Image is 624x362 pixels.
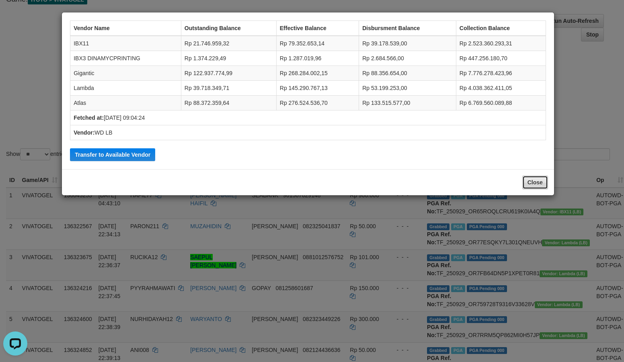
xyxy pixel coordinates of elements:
[70,51,181,66] td: IBX3 DINAMYCPRINTING
[456,51,546,66] td: Rp 447.256.180,70
[456,21,546,36] th: Collection Balance
[359,36,456,51] td: Rp 39.178.539,00
[70,21,181,36] th: Vendor Name
[70,36,181,51] td: IBX11
[74,129,94,136] b: Vendor:
[359,81,456,96] td: Rp 53.199.253,00
[456,66,546,81] td: Rp 7.776.278.423,96
[70,66,181,81] td: Gigantic
[276,96,359,110] td: Rp 276.524.536,70
[181,66,276,81] td: Rp 122.937.774,99
[359,51,456,66] td: Rp 2.684.566,00
[3,3,27,27] button: Open LiveChat chat widget
[456,96,546,110] td: Rp 6.769.560.089,88
[522,176,548,189] button: Close
[359,21,456,36] th: Disbursment Balance
[276,81,359,96] td: Rp 145.290.767,13
[70,125,546,140] td: WD LB
[276,21,359,36] th: Effective Balance
[74,115,104,121] b: Fetched at:
[359,96,456,110] td: Rp 133.515.577,00
[70,96,181,110] td: Atlas
[70,110,546,125] td: [DATE] 09:04:24
[456,36,546,51] td: Rp 2.523.360.293,31
[359,66,456,81] td: Rp 88.356.654,00
[181,96,276,110] td: Rp 88.372.359,64
[276,66,359,81] td: Rp 268.284.002,15
[276,36,359,51] td: Rp 79.352.653,14
[181,21,276,36] th: Outstanding Balance
[181,81,276,96] td: Rp 39.718.349,71
[181,51,276,66] td: Rp 1.374.229,49
[456,81,546,96] td: Rp 4.038.362.411,05
[181,36,276,51] td: Rp 21.746.959,32
[70,81,181,96] td: Lambda
[276,51,359,66] td: Rp 1.287.019,96
[70,148,155,161] button: Transfer to Available Vendor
